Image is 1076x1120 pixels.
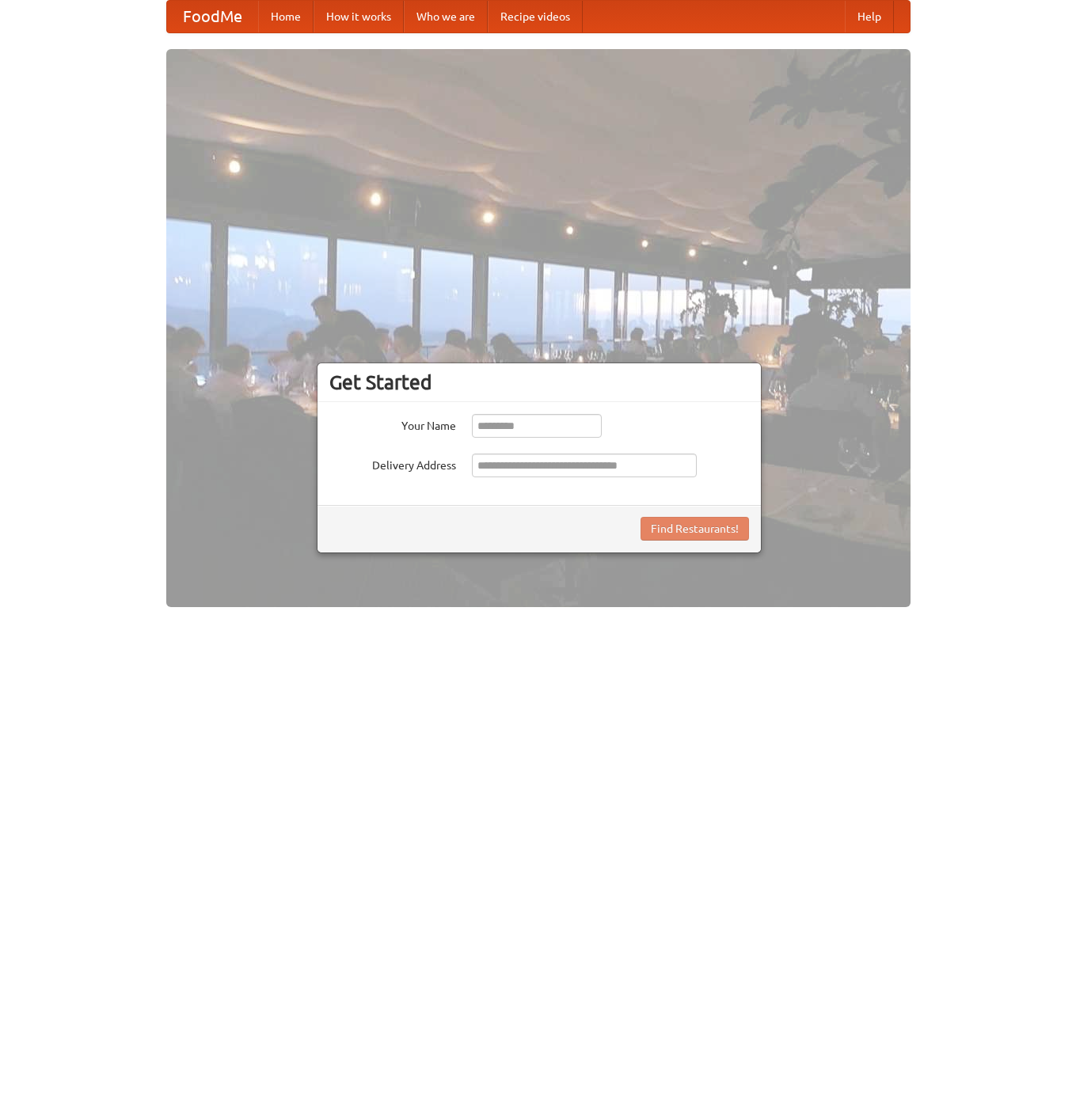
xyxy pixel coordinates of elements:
[258,1,314,32] a: Home
[488,1,583,32] a: Recipe videos
[314,1,404,32] a: How it works
[329,454,456,473] label: Delivery Address
[404,1,488,32] a: Who we are
[329,414,456,434] label: Your Name
[329,370,749,394] h3: Get Started
[845,1,894,32] a: Help
[167,1,258,32] a: FoodMe
[641,517,749,541] button: Find Restaurants!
